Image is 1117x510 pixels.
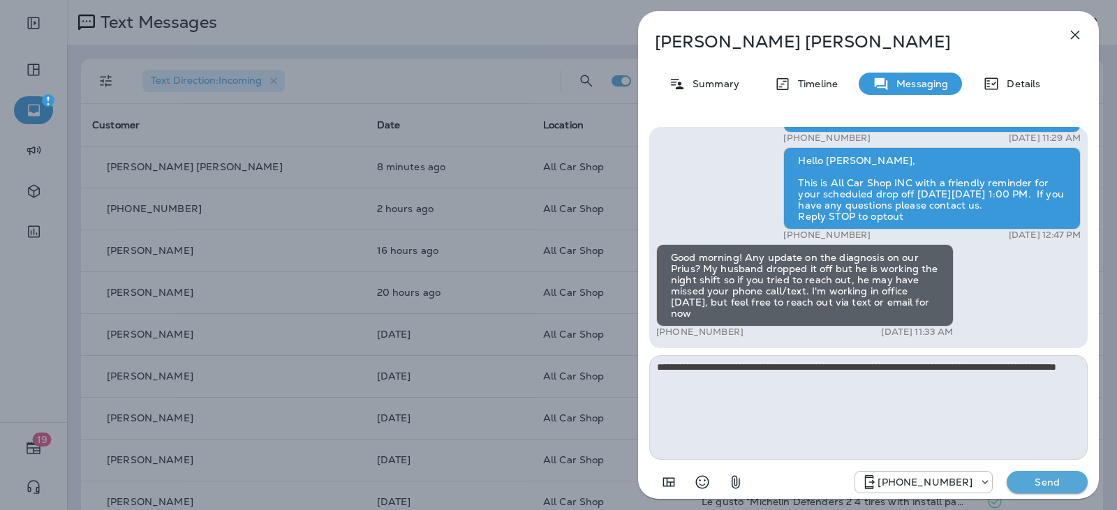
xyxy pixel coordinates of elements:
[889,78,948,89] p: Messaging
[783,230,871,241] p: [PHONE_NUMBER]
[655,32,1036,52] p: [PERSON_NAME] [PERSON_NAME]
[688,468,716,496] button: Select an emoji
[1000,78,1040,89] p: Details
[1018,476,1077,488] p: Send
[655,468,683,496] button: Add in a premade template
[1007,471,1088,493] button: Send
[656,244,954,327] div: Good morning! Any update on the diagnosis on our Prius? My husband dropped it off but he is worki...
[783,133,871,144] p: [PHONE_NUMBER]
[881,327,953,338] p: [DATE] 11:33 AM
[1009,133,1081,144] p: [DATE] 11:29 AM
[656,327,744,338] p: [PHONE_NUMBER]
[686,78,739,89] p: Summary
[1009,230,1081,241] p: [DATE] 12:47 PM
[791,78,838,89] p: Timeline
[783,147,1081,230] div: Hello [PERSON_NAME], This is All Car Shop INC with a friendly reminder for your scheduled drop of...
[878,477,972,488] p: [PHONE_NUMBER]
[855,474,992,490] div: +1 (689) 265-4479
